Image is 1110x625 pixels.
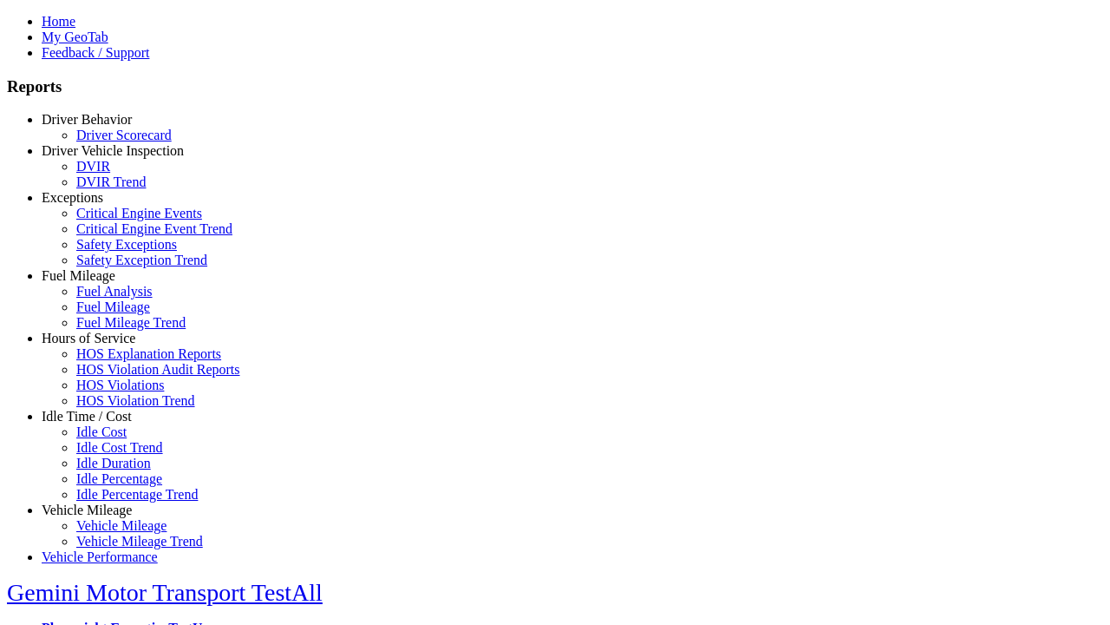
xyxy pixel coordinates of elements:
[76,378,164,392] a: HOS Violations
[42,549,158,564] a: Vehicle Performance
[76,518,166,533] a: Vehicle Mileage
[76,174,146,189] a: DVIR Trend
[76,206,202,220] a: Critical Engine Events
[7,77,1103,96] h3: Reports
[42,143,184,158] a: Driver Vehicle Inspection
[76,456,151,470] a: Idle Duration
[76,253,207,267] a: Safety Exception Trend
[42,331,135,345] a: Hours of Service
[76,393,195,408] a: HOS Violation Trend
[42,409,132,424] a: Idle Time / Cost
[42,14,75,29] a: Home
[42,45,149,60] a: Feedback / Support
[76,346,221,361] a: HOS Explanation Reports
[76,471,162,486] a: Idle Percentage
[42,112,132,127] a: Driver Behavior
[76,128,172,142] a: Driver Scorecard
[7,579,323,606] a: Gemini Motor Transport TestAll
[42,190,103,205] a: Exceptions
[76,362,240,377] a: HOS Violation Audit Reports
[76,159,110,174] a: DVIR
[76,284,153,299] a: Fuel Analysis
[76,237,177,252] a: Safety Exceptions
[42,30,108,44] a: My GeoTab
[42,503,132,517] a: Vehicle Mileage
[76,487,198,502] a: Idle Percentage Trend
[76,424,127,439] a: Idle Cost
[76,534,203,549] a: Vehicle Mileage Trend
[76,440,163,455] a: Idle Cost Trend
[76,221,232,236] a: Critical Engine Event Trend
[42,268,115,283] a: Fuel Mileage
[76,315,186,330] a: Fuel Mileage Trend
[76,299,150,314] a: Fuel Mileage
